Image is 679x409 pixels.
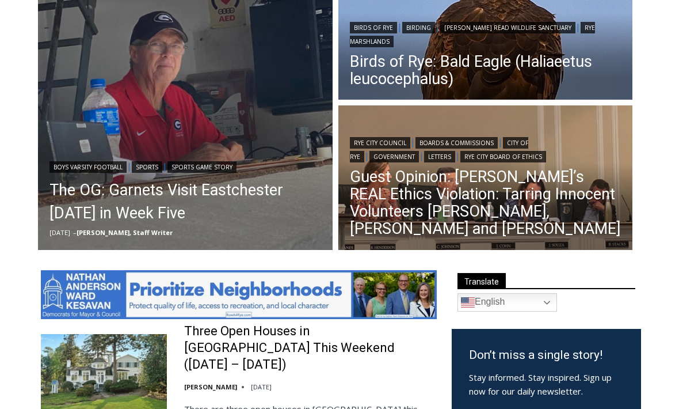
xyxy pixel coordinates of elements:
[277,112,558,143] a: Intern @ [DOMAIN_NAME]
[460,151,546,162] a: Rye City Board of Ethics
[350,137,410,149] a: Rye City Council
[132,161,162,173] a: Sports
[1,115,172,143] a: [PERSON_NAME] Read Sanctuary Fall Fest: [DATE]
[350,135,621,162] div: | | | | |
[73,228,77,237] span: –
[301,115,533,141] span: Intern @ [DOMAIN_NAME]
[469,370,624,398] p: Stay informed. Stay inspired. Sign up now for our daily newsletter.
[49,161,127,173] a: Boys Varsity Football
[369,151,419,162] a: Government
[338,105,633,253] img: (PHOTO: The "Gang of Four" Councilwoman Carolina Johnson, Mayor Josh Cohn, Councilwoman Julie Sou...
[402,22,435,33] a: Birding
[49,179,321,225] a: The OG: Garnets Visit Eastchester [DATE] in Week Five
[424,151,455,162] a: Letters
[121,34,166,94] div: Co-sponsored by Westchester County Parks
[350,168,621,237] a: Guest Opinion: [PERSON_NAME]’s REAL Ethics Violation: Tarring Innocent Volunteers [PERSON_NAME], ...
[167,161,236,173] a: Sports Game Story
[184,383,237,391] a: [PERSON_NAME]
[440,22,575,33] a: [PERSON_NAME] Read Wildlife Sanctuary
[338,105,633,253] a: Read More Guest Opinion: Rye’s REAL Ethics Violation: Tarring Innocent Volunteers Carolina Johnso...
[350,20,621,47] div: | | |
[49,228,70,237] time: [DATE]
[350,137,528,162] a: City of Rye
[121,97,126,109] div: 1
[251,383,272,391] time: [DATE]
[350,53,621,88] a: Birds of Rye: Bald Eagle (Haliaeetus leucocephalus)
[77,228,173,237] a: [PERSON_NAME], Staff Writer
[291,1,544,112] div: "[PERSON_NAME] and I covered the [DATE] Parade, which was a really eye opening experience as I ha...
[1,1,115,115] img: s_800_29ca6ca9-f6cc-433c-a631-14f6620ca39b.jpeg
[49,159,321,173] div: | |
[184,323,437,373] a: Three Open Houses in [GEOGRAPHIC_DATA] This Weekend ([DATE] – [DATE])
[9,116,153,142] h4: [PERSON_NAME] Read Sanctuary Fall Fest: [DATE]
[461,296,475,309] img: en
[469,346,624,365] h3: Don’t miss a single story!
[350,22,397,33] a: Birds of Rye
[135,97,140,109] div: 6
[415,137,498,149] a: Boards & Commissions
[457,273,506,289] span: Translate
[129,97,132,109] div: /
[457,293,557,312] a: English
